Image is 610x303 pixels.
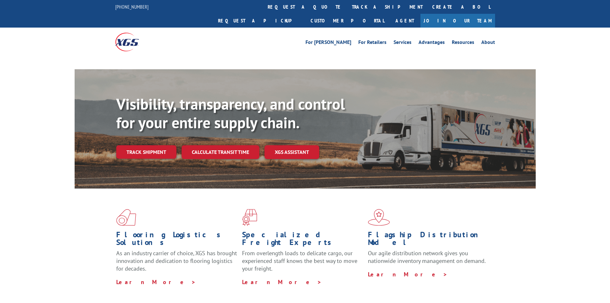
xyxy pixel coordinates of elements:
h1: Flooring Logistics Solutions [116,231,237,249]
a: XGS ASSISTANT [264,145,319,159]
p: From overlength loads to delicate cargo, our experienced staff knows the best way to move your fr... [242,249,363,278]
a: Agent [389,14,420,28]
a: About [481,40,495,47]
img: xgs-icon-focused-on-flooring-red [242,209,257,226]
a: Join Our Team [420,14,495,28]
span: Our agile distribution network gives you nationwide inventory management on demand. [368,249,486,265]
h1: Specialized Freight Experts [242,231,363,249]
a: Learn More > [116,278,196,286]
img: xgs-icon-flagship-distribution-model-red [368,209,390,226]
a: For Retailers [358,40,386,47]
a: For [PERSON_NAME] [305,40,351,47]
img: xgs-icon-total-supply-chain-intelligence-red [116,209,136,226]
a: Advantages [419,40,445,47]
a: Request a pickup [213,14,306,28]
a: Resources [452,40,474,47]
a: Calculate transit time [182,145,259,159]
a: Services [394,40,411,47]
a: Learn More > [242,278,322,286]
a: Learn More > [368,271,448,278]
a: Customer Portal [306,14,389,28]
h1: Flagship Distribution Model [368,231,489,249]
b: Visibility, transparency, and control for your entire supply chain. [116,94,345,132]
span: As an industry carrier of choice, XGS has brought innovation and dedication to flooring logistics... [116,249,237,272]
a: Track shipment [116,145,176,159]
a: [PHONE_NUMBER] [115,4,149,10]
